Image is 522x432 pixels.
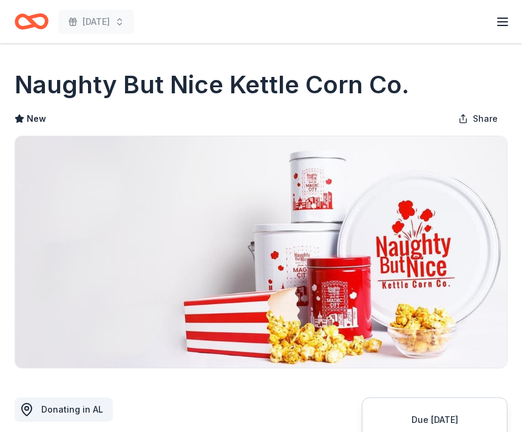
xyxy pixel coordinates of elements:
img: Image for Naughty But Nice Kettle Corn Co. [15,136,507,368]
span: [DATE] [83,15,110,29]
span: New [27,111,46,126]
button: [DATE] [58,10,134,34]
button: Share [449,107,507,131]
span: Share [473,111,498,126]
a: Home [15,7,49,36]
span: Donating in AL [41,404,103,414]
h1: Naughty But Nice Kettle Corn Co. [15,68,409,102]
div: Due [DATE] [377,413,492,427]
